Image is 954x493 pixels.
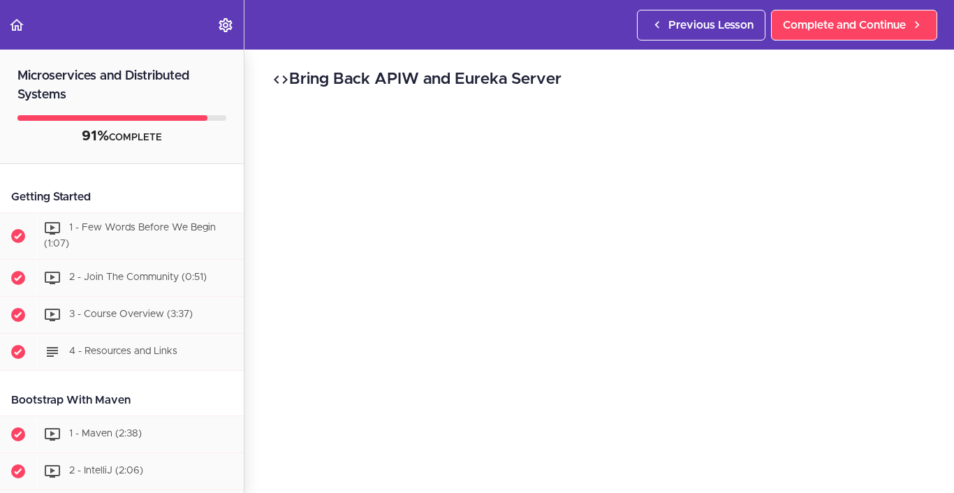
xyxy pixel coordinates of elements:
a: Complete and Continue [771,10,937,41]
span: 4 - Resources and Links [69,346,177,356]
div: COMPLETE [17,128,226,146]
svg: Back to course curriculum [8,17,25,34]
h2: Bring Back APIW and Eureka Server [272,68,926,91]
span: 3 - Course Overview (3:37) [69,309,193,319]
a: Previous Lesson [637,10,765,41]
span: Complete and Continue [783,17,906,34]
span: 91% [82,129,109,143]
svg: Settings Menu [217,17,234,34]
span: Previous Lesson [668,17,754,34]
span: 1 - Maven (2:38) [69,429,142,439]
span: 2 - IntelliJ (2:06) [69,466,143,476]
span: 2 - Join The Community (0:51) [69,272,207,282]
span: 1 - Few Words Before We Begin (1:07) [44,223,216,249]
